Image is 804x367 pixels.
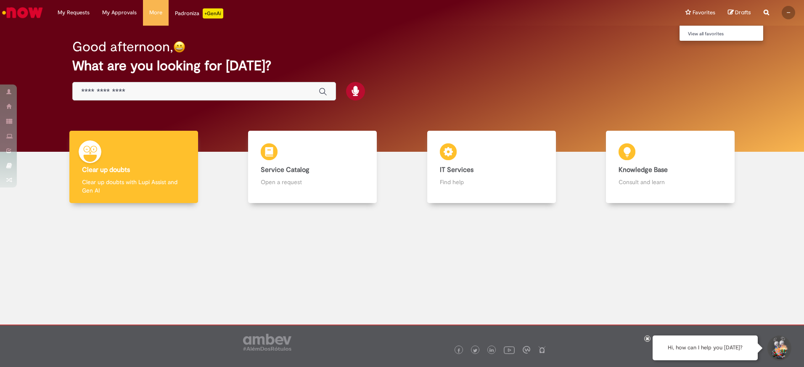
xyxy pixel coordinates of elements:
[679,25,764,41] ul: Favorites
[728,9,751,17] a: Drafts
[223,131,402,203] a: Service Catalog Open a request
[149,8,162,17] span: More
[44,131,223,203] a: Clear up doubts Clear up doubts with Lupi Assist and Gen AI
[523,346,530,354] img: logo_footer_workplace.png
[735,8,751,16] span: Drafts
[261,178,364,186] p: Open a request
[619,166,668,174] b: Knowledge Base
[175,8,223,18] div: Padroniza
[538,346,546,354] img: logo_footer_naosei.png
[82,178,185,195] p: Clear up doubts with Lupi Assist and Gen AI
[82,166,130,174] b: Clear up doubts
[203,8,223,18] p: +GenAi
[619,178,722,186] p: Consult and learn
[261,166,309,174] b: Service Catalog
[653,335,758,360] div: Hi, how can I help you [DATE]?
[787,10,790,15] span: --
[581,131,760,203] a: Knowledge Base Consult and learn
[489,348,494,353] img: logo_footer_linkedin.png
[440,178,543,186] p: Find help
[504,344,515,355] img: logo_footer_youtube.png
[457,349,461,353] img: logo_footer_facebook.png
[440,166,473,174] b: IT Services
[173,41,185,53] img: happy-face.png
[1,4,44,21] img: ServiceNow
[693,8,715,17] span: Favorites
[58,8,90,17] span: My Requests
[473,349,477,353] img: logo_footer_twitter.png
[72,40,173,54] h2: Good afternoon,
[243,334,291,351] img: logo_footer_ambev_rotulo_gray.png
[766,335,791,361] button: Start Support Conversation
[72,58,732,73] h2: What are you looking for [DATE]?
[680,29,772,39] a: View all favorites
[102,8,137,17] span: My Approvals
[402,131,581,203] a: IT Services Find help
